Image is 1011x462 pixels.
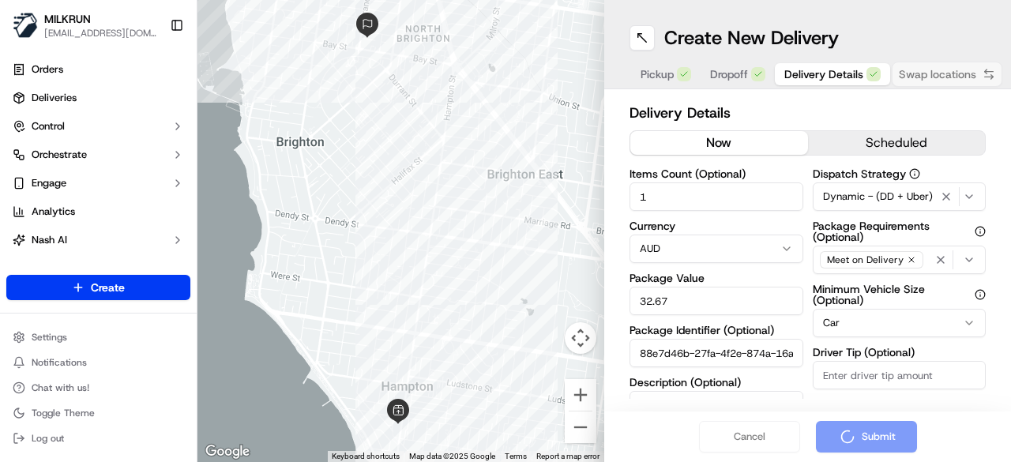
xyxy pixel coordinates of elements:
[201,441,254,462] img: Google
[630,220,803,231] label: Currency
[664,25,839,51] h1: Create New Delivery
[32,407,95,419] span: Toggle Theme
[630,287,803,315] input: Enter package value
[813,361,987,389] input: Enter driver tip amount
[565,379,596,411] button: Zoom in
[32,205,75,219] span: Analytics
[6,114,190,139] button: Control
[630,377,803,388] label: Description (Optional)
[630,102,986,124] h2: Delivery Details
[565,411,596,443] button: Zoom out
[32,62,63,77] span: Orders
[32,331,67,344] span: Settings
[32,261,107,276] span: Product Catalog
[808,131,986,155] button: scheduled
[6,351,190,374] button: Notifications
[6,171,190,196] button: Engage
[6,427,190,449] button: Log out
[813,347,987,358] label: Driver Tip (Optional)
[6,6,163,44] button: MILKRUNMILKRUN[EMAIL_ADDRESS][DOMAIN_NAME]
[32,119,65,133] span: Control
[6,326,190,348] button: Settings
[630,182,803,211] input: Enter number of items
[565,322,596,354] button: Map camera controls
[813,182,987,211] button: Dynamic - (DD + Uber)
[813,168,987,179] label: Dispatch Strategy
[32,381,89,394] span: Chat with us!
[630,339,803,367] input: Enter package identifier
[641,66,674,82] span: Pickup
[813,284,987,306] label: Minimum Vehicle Size (Optional)
[6,256,190,281] a: Product Catalog
[44,11,91,27] button: MILKRUN
[32,148,87,162] span: Orchestrate
[6,377,190,399] button: Chat with us!
[823,190,933,204] span: Dynamic - (DD + Uber)
[813,246,987,274] button: Meet on Delivery
[44,27,157,39] button: [EMAIL_ADDRESS][DOMAIN_NAME]
[32,356,87,369] span: Notifications
[975,226,986,237] button: Package Requirements (Optional)
[536,452,599,460] a: Report a map error
[975,289,986,300] button: Minimum Vehicle Size (Optional)
[6,57,190,82] a: Orders
[332,451,400,462] button: Keyboard shortcuts
[505,452,527,460] a: Terms (opens in new tab)
[6,199,190,224] a: Analytics
[6,142,190,167] button: Orchestrate
[813,220,987,242] label: Package Requirements (Optional)
[201,441,254,462] a: Open this area in Google Maps (opens a new window)
[32,233,67,247] span: Nash AI
[32,176,66,190] span: Engage
[630,131,808,155] button: now
[710,66,748,82] span: Dropoff
[32,91,77,105] span: Deliveries
[630,272,803,284] label: Package Value
[784,66,863,82] span: Delivery Details
[630,168,803,179] label: Items Count (Optional)
[91,280,125,295] span: Create
[6,85,190,111] a: Deliveries
[909,168,920,179] button: Dispatch Strategy
[630,325,803,336] label: Package Identifier (Optional)
[13,13,38,38] img: MILKRUN
[827,254,904,266] span: Meet on Delivery
[6,227,190,253] button: Nash AI
[6,402,190,424] button: Toggle Theme
[409,452,495,460] span: Map data ©2025 Google
[32,432,64,445] span: Log out
[6,275,190,300] button: Create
